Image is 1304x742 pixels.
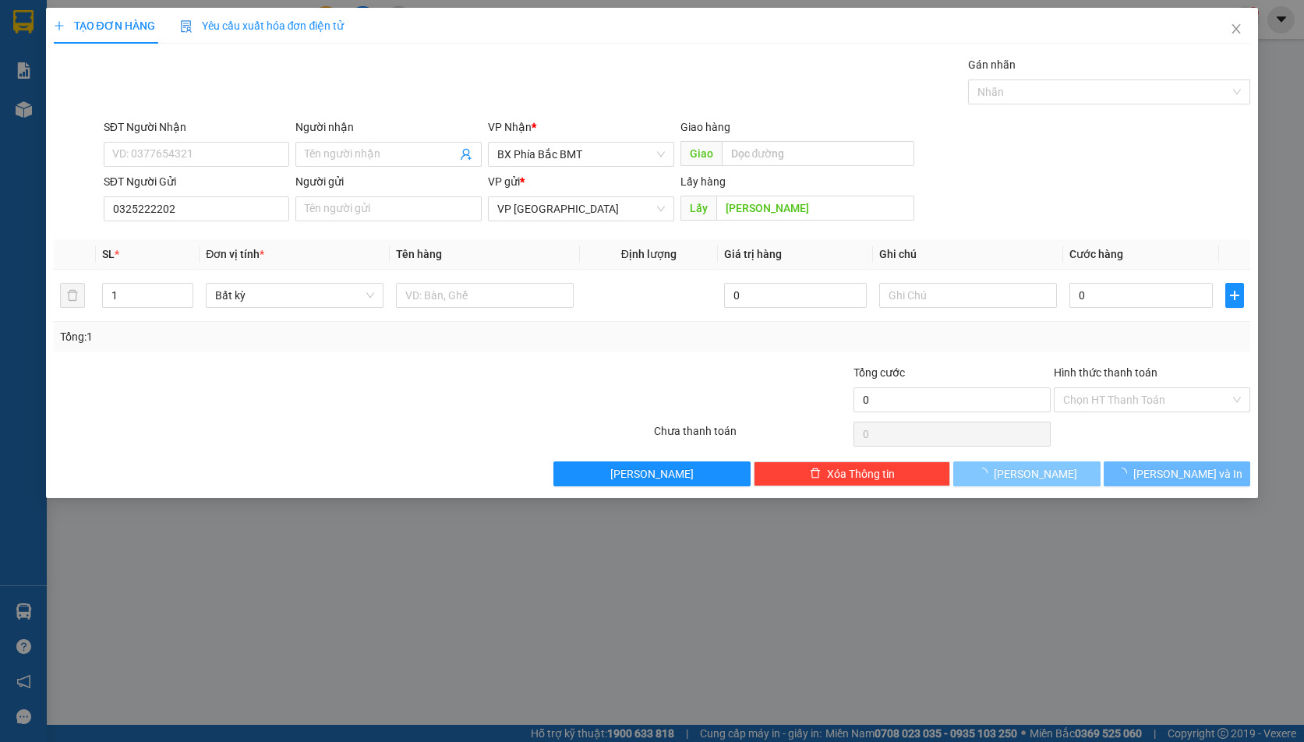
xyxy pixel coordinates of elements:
div: SĐT Người Nhận [104,118,290,136]
span: plus [54,20,65,31]
button: [PERSON_NAME] và In [1104,461,1250,486]
span: Giao [680,141,722,166]
span: VP Nhận [488,121,532,133]
button: [PERSON_NAME] [553,461,751,486]
span: [PERSON_NAME] [610,465,694,482]
input: 0 [724,283,867,308]
span: [PERSON_NAME] và In [1133,465,1242,482]
span: Định lượng [621,248,677,260]
span: SL [102,248,115,260]
div: SĐT Người Gửi [104,173,290,190]
span: Đơn vị tính [206,248,264,260]
button: deleteXóa Thông tin [754,461,951,486]
span: loading [977,468,994,479]
button: [PERSON_NAME] [953,461,1100,486]
div: Người gửi [295,173,482,190]
div: VP gửi [488,173,674,190]
label: Hình thức thanh toán [1054,366,1157,379]
div: Chưa thanh toán [652,422,853,450]
label: Gán nhãn [968,58,1016,71]
div: Người nhận [295,118,482,136]
span: Yêu cầu xuất hóa đơn điện tử [180,19,345,32]
span: plus [1226,289,1244,302]
span: loading [1116,468,1133,479]
img: icon [180,20,193,33]
button: plus [1225,283,1245,308]
span: Tên hàng [396,248,442,260]
span: Bất kỳ [215,284,374,307]
span: close [1230,23,1242,35]
span: Cước hàng [1069,248,1123,260]
div: Tổng: 1 [60,328,504,345]
span: user-add [460,148,472,161]
input: VD: Bàn, Ghế [396,283,574,308]
input: Dọc đường [716,196,914,221]
button: delete [60,283,85,308]
span: Giá trị hàng [724,248,782,260]
span: VP Đà Lạt [497,197,665,221]
th: Ghi chú [873,239,1063,270]
span: Tổng cước [853,366,905,379]
span: Giao hàng [680,121,730,133]
span: Lấy hàng [680,175,726,188]
span: TẠO ĐƠN HÀNG [54,19,155,32]
input: Ghi Chú [879,283,1057,308]
span: delete [810,468,821,480]
span: [PERSON_NAME] [994,465,1077,482]
span: Xóa Thông tin [827,465,895,482]
span: BX Phía Bắc BMT [497,143,665,166]
input: Dọc đường [722,141,914,166]
button: Close [1214,8,1258,51]
span: Lấy [680,196,716,221]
